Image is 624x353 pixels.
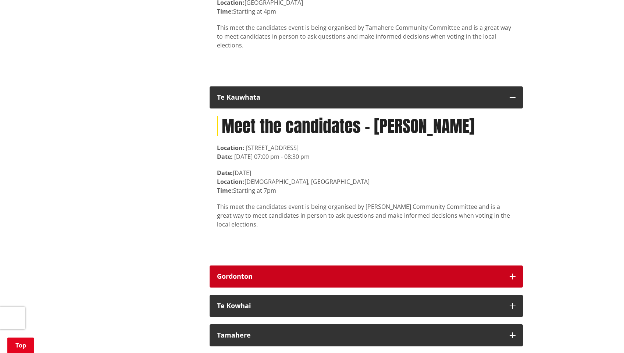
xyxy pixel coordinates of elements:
[217,7,233,15] strong: Time:
[7,338,34,353] a: Top
[217,332,502,339] div: Tamahere
[217,153,233,161] strong: Date:
[217,186,233,195] strong: Time:
[217,272,253,281] strong: Gordonton
[210,86,523,108] button: Te Kauwhata
[590,322,617,349] iframe: Messenger Launcher
[217,178,245,186] strong: Location:
[217,23,516,50] p: This meet the candidates event is being organised by Tamahere Community Committee and is a great ...
[217,94,502,101] div: Te Kauwhata
[210,324,523,346] button: Tamahere
[217,202,516,229] p: This meet the candidates event is being organised by [PERSON_NAME] Community Committee and is a g...
[246,144,299,152] span: [STREET_ADDRESS]
[217,169,233,177] strong: Date:
[210,265,523,288] button: Gordonton
[217,301,251,310] strong: Te Kowhai
[234,153,310,161] time: [DATE] 07:00 pm - 08:30 pm
[217,144,245,152] strong: Location:
[217,168,516,195] p: [DATE] [DEMOGRAPHIC_DATA], [GEOGRAPHIC_DATA] Starting at 7pm
[217,116,516,136] h1: Meet the candidates - [PERSON_NAME]
[210,295,523,317] button: Te Kowhai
